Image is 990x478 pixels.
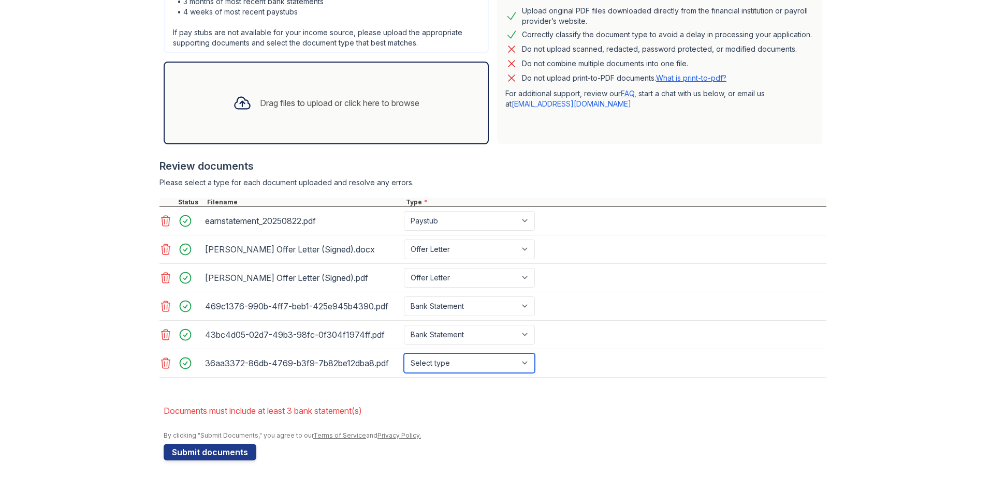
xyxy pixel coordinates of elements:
[313,431,366,439] a: Terms of Service
[522,6,814,26] div: Upload original PDF files downloaded directly from the financial institution or payroll provider’...
[522,73,726,83] p: Do not upload print-to-PDF documents.
[260,97,419,109] div: Drag files to upload or click here to browse
[205,241,400,258] div: [PERSON_NAME] Offer Letter (Signed).docx
[205,355,400,371] div: 36aa3372-86db-4769-b3f9-7b82be12dba8.pdf
[205,270,400,286] div: [PERSON_NAME] Offer Letter (Signed).pdf
[164,400,826,421] li: Documents must include at least 3 bank statement(s)
[205,213,400,229] div: earnstatement_20250822.pdf
[164,431,826,440] div: By clicking "Submit Documents," you agree to our and
[404,198,826,206] div: Type
[205,198,404,206] div: Filename
[164,444,256,460] button: Submit documents
[656,73,726,82] a: What is print-to-pdf?
[621,89,634,98] a: FAQ
[176,198,205,206] div: Status
[522,43,797,55] div: Do not upload scanned, redacted, password protected, or modified documents.
[377,431,421,439] a: Privacy Policy.
[505,88,814,109] p: For additional support, review our , start a chat with us below, or email us at
[205,326,400,343] div: 43bc4d05-02d7-49b3-98fc-0f304f1974ff.pdf
[522,57,688,70] div: Do not combine multiple documents into one file.
[159,159,826,173] div: Review documents
[512,99,631,108] a: [EMAIL_ADDRESS][DOMAIN_NAME]
[159,177,826,188] div: Please select a type for each document uploaded and resolve any errors.
[205,298,400,315] div: 469c1376-990b-4ff7-beb1-425e945b4390.pdf
[522,28,812,41] div: Correctly classify the document type to avoid a delay in processing your application.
